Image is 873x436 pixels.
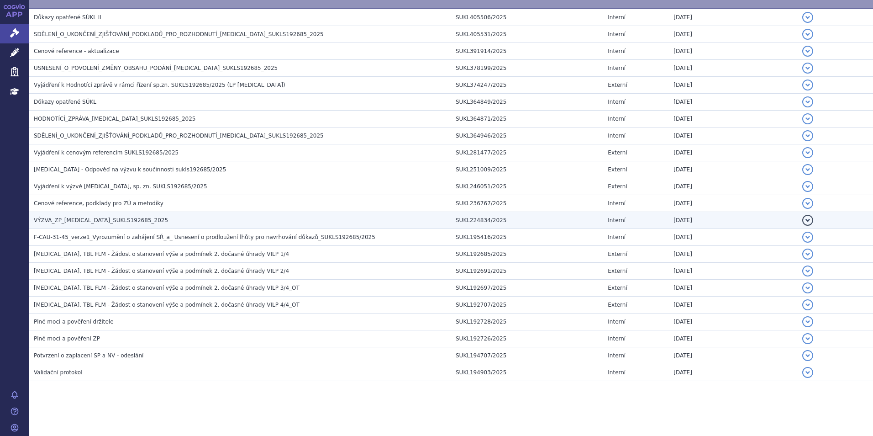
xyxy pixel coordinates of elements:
span: Důkazy opatřené SÚKL [34,99,96,105]
span: Vyjádření k cenovým referencím SUKLS192685/2025 [34,149,179,156]
td: [DATE] [669,280,797,297]
td: SUKL192685/2025 [451,246,603,263]
span: Interní [608,200,626,207]
button: detail [802,350,813,361]
td: SUKL224834/2025 [451,212,603,229]
td: SUKL194707/2025 [451,347,603,364]
td: [DATE] [669,144,797,161]
span: Interní [608,31,626,37]
span: USNESENÍ_O_POVOLENÍ_ZMĚNY_OBSAHU_PODÁNÍ_ONUREG_SUKLS192685_2025 [34,65,278,71]
span: ONUREG, TBL FLM - Žádost o stanovení výše a podmínek 2. dočasné úhrady VILP 2/4 [34,268,289,274]
button: detail [802,29,813,40]
span: Externí [608,251,627,257]
button: detail [802,316,813,327]
td: [DATE] [669,128,797,144]
span: Externí [608,302,627,308]
span: Plné moci a pověření držitele [34,319,114,325]
td: SUKL192697/2025 [451,280,603,297]
span: Potvrzení o zaplacení SP a NV - odeslání [34,352,143,359]
span: Vyjádření k výzvě ONUREG, sp. zn. SUKLS192685/2025 [34,183,207,190]
td: SUKL195416/2025 [451,229,603,246]
span: SDĚLENÍ_O_UKONČENÍ_ZJIŠŤOVÁNÍ_PODKLADŮ_PRO_ROZHODNUTÍ_ONUREG_SUKLS192685_2025 [34,133,324,139]
span: ONUREG, TBL FLM - Žádost o stanovení výše a podmínek 2. dočasné úhrady VILP 4/4_OT [34,302,300,308]
span: Externí [608,268,627,274]
td: [DATE] [669,9,797,26]
button: detail [802,96,813,107]
span: Vyjádření k Hodnotící zprávě v rámci řízení sp.zn. SUKLS192685/2025 (LP Onureg) [34,82,285,88]
span: Interní [608,99,626,105]
td: [DATE] [669,246,797,263]
span: Plné moci a pověření ZP [34,335,100,342]
td: SUKL194903/2025 [451,364,603,381]
span: Interní [608,14,626,21]
button: detail [802,147,813,158]
td: SUKL192707/2025 [451,297,603,314]
td: SUKL251009/2025 [451,161,603,178]
span: Interní [608,133,626,139]
td: SUKL364946/2025 [451,128,603,144]
button: detail [802,266,813,276]
td: [DATE] [669,263,797,280]
button: detail [802,80,813,90]
td: [DATE] [669,347,797,364]
span: Cenové reference, podklady pro ZÚ a metodiky [34,200,163,207]
span: Interní [608,234,626,240]
td: SUKL192728/2025 [451,314,603,330]
td: SUKL405506/2025 [451,9,603,26]
button: detail [802,249,813,260]
span: Interní [608,116,626,122]
span: Interní [608,48,626,54]
span: F-CAU-31-45_verze1_Vyrozumění o zahájení SŘ_a_ Usnesení o prodloužení lhůty pro navrhování důkazů... [34,234,375,240]
td: [DATE] [669,178,797,195]
td: SUKL364871/2025 [451,111,603,128]
td: SUKL378199/2025 [451,60,603,77]
span: Validační protokol [34,369,83,376]
button: detail [802,181,813,192]
td: [DATE] [669,195,797,212]
td: SUKL405531/2025 [451,26,603,43]
td: [DATE] [669,43,797,60]
button: detail [802,130,813,141]
td: SUKL374247/2025 [451,77,603,94]
td: SUKL391914/2025 [451,43,603,60]
td: [DATE] [669,94,797,111]
td: SUKL192726/2025 [451,330,603,347]
td: SUKL281477/2025 [451,144,603,161]
span: ONUREG, TBL FLM - Žádost o stanovení výše a podmínek 2. dočasné úhrady VILP 1/4 [34,251,289,257]
span: SDĚLENÍ_O_UKONČENÍ_ZJIŠŤOVÁNÍ_PODKLADŮ_PRO_ROZHODNUTÍ_ONUREG_SUKLS192685_2025 [34,31,324,37]
td: [DATE] [669,111,797,128]
button: detail [802,46,813,57]
td: [DATE] [669,212,797,229]
button: detail [802,164,813,175]
td: SUKL236767/2025 [451,195,603,212]
span: Interní [608,217,626,223]
button: detail [802,367,813,378]
span: Externí [608,166,627,173]
span: Interní [608,65,626,71]
span: VÝZVA_ZP_ONUREG_SUKLS192685_2025 [34,217,168,223]
td: SUKL246051/2025 [451,178,603,195]
button: detail [802,282,813,293]
td: [DATE] [669,77,797,94]
span: Interní [608,352,626,359]
td: [DATE] [669,330,797,347]
td: [DATE] [669,161,797,178]
td: [DATE] [669,364,797,381]
button: detail [802,12,813,23]
span: Externí [608,149,627,156]
span: Důkazy opatřené SÚKL II [34,14,101,21]
button: detail [802,215,813,226]
button: detail [802,333,813,344]
td: [DATE] [669,26,797,43]
td: [DATE] [669,297,797,314]
td: [DATE] [669,60,797,77]
button: detail [802,232,813,243]
span: Interní [608,369,626,376]
button: detail [802,113,813,124]
span: Externí [608,82,627,88]
button: detail [802,299,813,310]
span: ONUREG - Odpověď na výzvu k součinnosti sukls192685/2025 [34,166,226,173]
td: [DATE] [669,314,797,330]
td: SUKL192691/2025 [451,263,603,280]
span: Externí [608,285,627,291]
